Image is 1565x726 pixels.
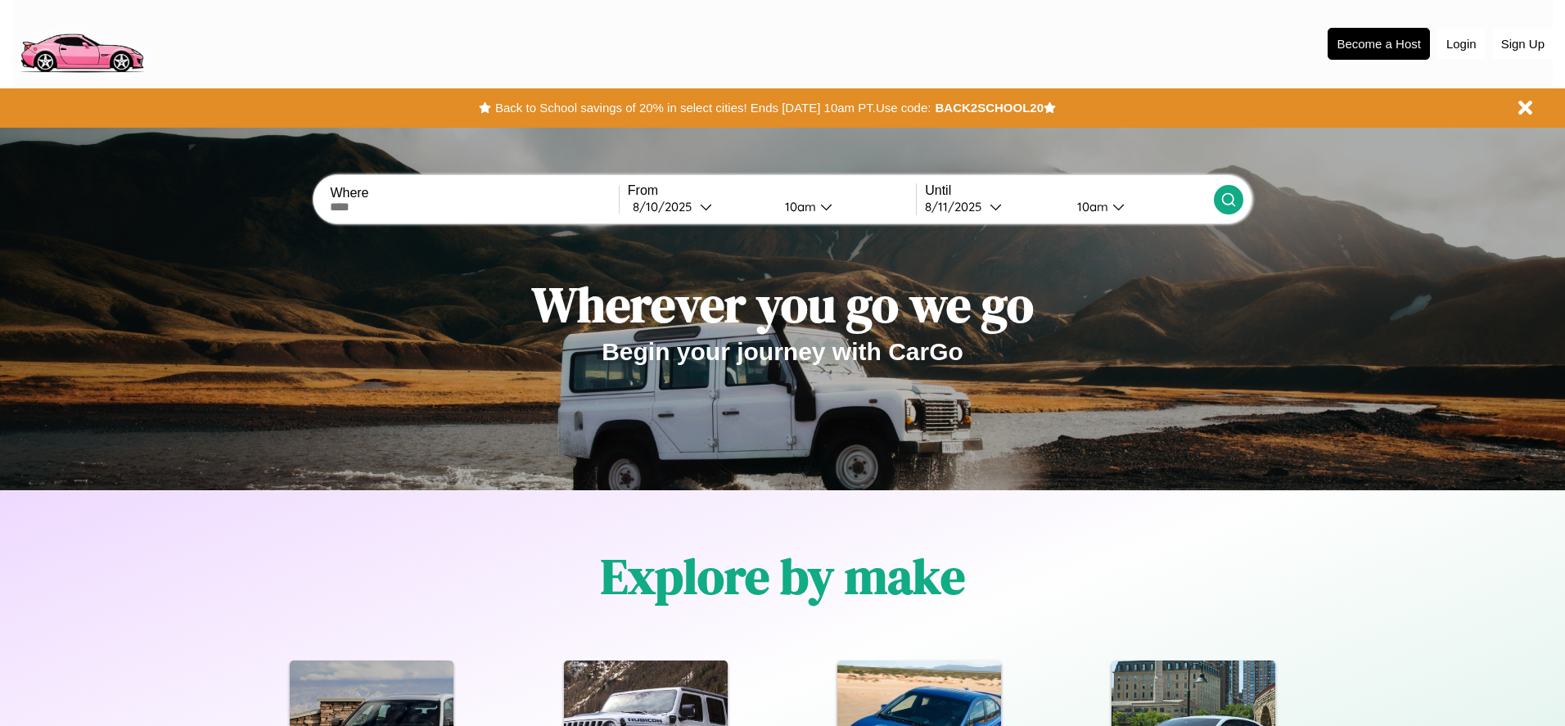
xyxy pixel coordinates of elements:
label: From [628,183,916,198]
button: 10am [1064,198,1213,215]
button: Become a Host [1328,28,1430,60]
h1: Explore by make [601,543,965,610]
b: BACK2SCHOOL20 [935,101,1044,115]
button: 8/10/2025 [628,198,772,215]
button: Back to School savings of 20% in select cities! Ends [DATE] 10am PT.Use code: [491,97,935,119]
label: Where [330,186,618,201]
div: 8 / 11 / 2025 [925,199,990,214]
button: Sign Up [1493,29,1553,59]
div: 10am [777,199,820,214]
div: 8 / 10 / 2025 [633,199,700,214]
button: Login [1438,29,1485,59]
label: Until [925,183,1213,198]
img: logo [12,8,151,77]
div: 10am [1069,199,1112,214]
button: 10am [772,198,916,215]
